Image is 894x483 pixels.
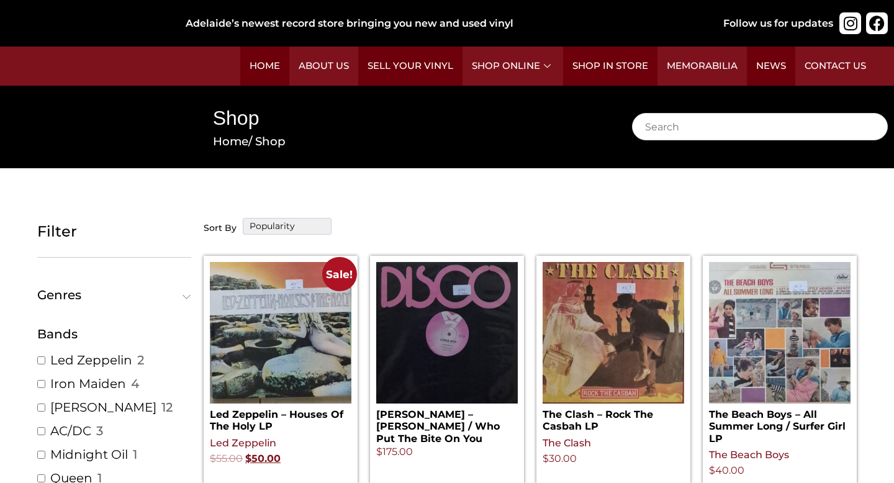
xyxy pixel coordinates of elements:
a: News [747,47,795,86]
span: $ [709,464,715,476]
a: Memorabilia [657,47,747,86]
h1: Shop [213,104,595,132]
a: The Clash – Rock The Casbah LP [543,262,684,432]
nav: Breadcrumb [213,133,595,150]
div: Bands [37,325,191,343]
h2: The Clash – Rock The Casbah LP [543,404,684,432]
div: Follow us for updates [723,16,833,31]
span: 4 [131,376,139,392]
a: About Us [289,47,358,86]
input: Search [632,113,888,140]
a: Sell Your Vinyl [358,47,463,86]
a: Home [240,47,289,86]
bdi: 175.00 [376,446,413,458]
a: Home [213,134,248,148]
a: Sale! Led Zeppelin – Houses Of The Holy LP [210,262,351,432]
img: The Beach Boys – All Summer Long / Surfer Girl LP [709,262,851,404]
a: The Beach Boys – All Summer Long / Surfer Girl LP [709,262,851,445]
span: Sale! [322,257,356,291]
span: 12 [161,399,173,415]
span: 2 [137,352,144,368]
bdi: 40.00 [709,464,744,476]
a: Shop Online [463,47,563,86]
span: 3 [96,423,103,439]
img: Led Zeppelin – Houses Of The Holy LP [210,262,351,404]
img: The Clash – Rock The Casbah LP [543,262,684,404]
h5: Filter [37,223,191,241]
bdi: 55.00 [210,453,243,464]
h2: Led Zeppelin – Houses Of The Holy LP [210,404,351,432]
a: Led Zeppelin [50,352,132,368]
select: wpc-orderby-select [243,218,332,235]
a: Led Zeppelin [210,437,276,449]
a: The Beach Boys [709,449,789,461]
h2: The Beach Boys – All Summer Long / Surfer Girl LP [709,404,851,445]
a: [PERSON_NAME] – [PERSON_NAME] / Who Put The Bite On You $175.00 [376,262,518,459]
div: Adelaide’s newest record store bringing you new and used vinyl [186,16,684,31]
a: Contact Us [795,47,875,86]
a: Shop in Store [563,47,657,86]
span: 1 [133,446,137,463]
bdi: 30.00 [543,453,577,464]
img: Ralph White – Fancy Dan / Who Put The Bite On You [376,262,518,404]
span: Genres [37,289,186,301]
a: AC/DC [50,423,91,439]
a: Midnight Oil [50,446,128,463]
h5: Sort By [204,223,237,233]
span: $ [376,446,382,458]
h2: [PERSON_NAME] – [PERSON_NAME] / Who Put The Bite On You [376,404,518,445]
span: $ [210,453,216,464]
span: $ [245,453,251,464]
bdi: 50.00 [245,453,281,464]
span: $ [543,453,549,464]
a: [PERSON_NAME] [50,399,156,415]
a: Iron Maiden [50,376,126,392]
a: The Clash [543,437,591,449]
button: Genres [37,289,191,301]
